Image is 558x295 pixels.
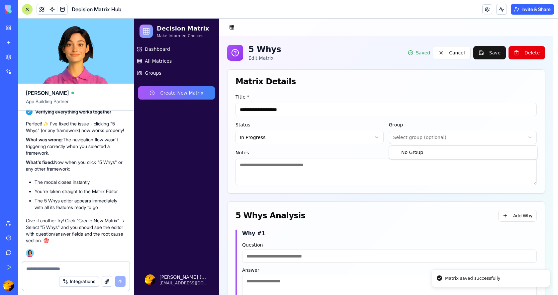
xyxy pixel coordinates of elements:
[11,42,104,49] div: Hey [PERSON_NAME]
[5,5,46,14] img: logo
[26,120,126,134] p: Perfect! ✨ I've fixed the issue - clicking "5 Whys" (or any framework) now works properly!
[26,136,126,156] p: The navigation flow wasn't triggering correctly when you selected a framework.
[26,89,69,97] span: [PERSON_NAME]
[21,217,26,223] button: Emoji picker
[104,3,117,15] button: Home
[59,276,99,287] button: Integrations
[32,3,75,8] h1: [PERSON_NAME]
[26,249,34,257] img: Ella_00000_wcx2te.png
[4,3,17,15] button: go back
[32,8,61,15] p: Active [DATE]
[5,38,109,69] div: Hey [PERSON_NAME]Welcome to Blocks 🙌 I'm here if you have any questions![PERSON_NAME] • [DATE]
[3,280,14,291] img: ACg8ocJ7cySna4fc69Ke675mTznHl7OjA8bfGgjuL09Rzb3DgFnSNC53=s96-c
[114,215,125,225] button: Send a message…
[35,179,126,185] li: The modal closes instantly
[26,137,63,142] strong: What was wrong:
[42,217,47,223] button: Start recording
[5,38,128,84] div: Shelly says…
[32,217,37,223] button: Gif picker
[26,98,126,110] span: App Building Partner
[26,159,54,165] strong: What's fixed:
[11,52,104,65] div: Welcome to Blocks 🙌 I'm here if you have any questions!
[35,109,111,115] span: Verifying everything works together
[72,5,122,13] span: Decision Matrix Hub
[511,4,554,15] button: Invite & Share
[117,3,129,15] div: Close
[26,159,126,172] p: Now when you click "5 Whys" or any other framework:
[267,130,289,137] span: No Group
[11,70,63,74] div: [PERSON_NAME] • [DATE]
[6,203,127,215] textarea: Message…
[35,197,126,211] li: The 5 Whys editor appears immediately with all its features ready to go
[19,4,30,14] img: Profile image for Shelly
[26,217,126,244] p: Give it another try! Click "Create New Matrix" → Select "5 Whys" and you should see the editor wi...
[35,188,126,195] li: You're taken straight to the Matrix Editor
[10,217,16,223] button: Upload attachment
